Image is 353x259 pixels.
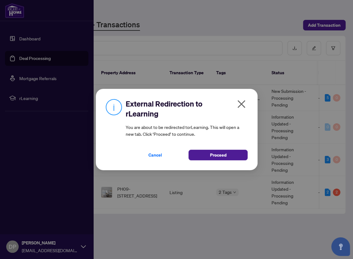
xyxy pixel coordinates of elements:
[148,150,162,160] span: Cancel
[126,99,248,119] h2: External Redirection to rLearning
[106,99,122,115] img: Info Icon
[126,99,248,160] div: You are about to be redirected to rLearning . This will open a new tab. Click ‘Proceed’ to continue.
[236,99,246,109] span: close
[331,237,350,256] button: Open asap
[210,150,226,160] span: Proceed
[188,150,248,160] button: Proceed
[126,150,185,160] button: Cancel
